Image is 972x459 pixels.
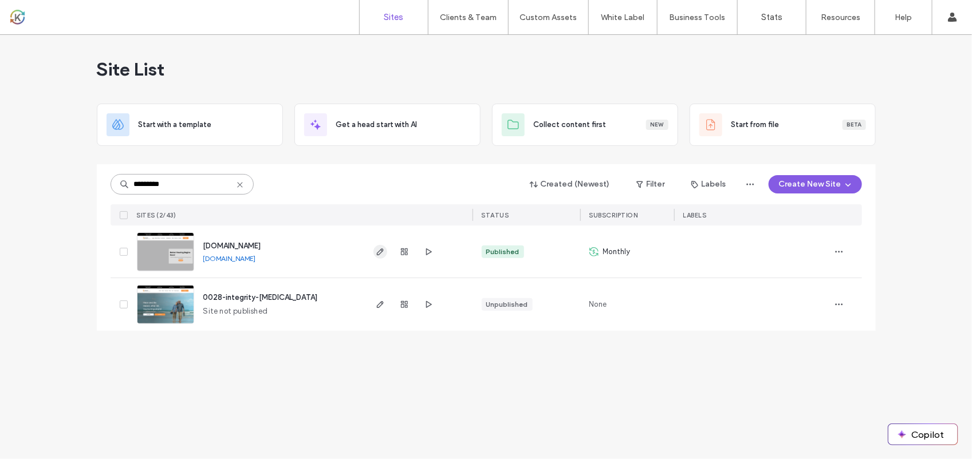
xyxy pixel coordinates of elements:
[294,104,481,146] div: Get a head start with AI
[203,306,268,317] span: Site not published
[203,254,256,263] a: [DOMAIN_NAME]
[895,13,912,22] label: Help
[589,299,607,310] span: None
[534,119,607,130] span: Collect content first
[589,211,638,219] span: SUBSCRIPTION
[97,58,165,81] span: Site List
[603,246,631,258] span: Monthly
[26,8,49,18] span: Help
[384,12,404,22] label: Sites
[520,13,577,22] label: Custom Assets
[670,13,726,22] label: Business Tools
[137,211,176,219] span: SITES (2/43)
[492,104,678,146] div: Collect content firstNew
[486,247,520,257] div: Published
[683,211,707,219] span: LABELS
[520,175,620,193] button: Created (Newest)
[769,175,862,193] button: Create New Site
[625,175,676,193] button: Filter
[440,13,497,22] label: Clients & Team
[761,12,782,22] label: Stats
[690,104,876,146] div: Start from fileBeta
[203,242,261,250] a: [DOMAIN_NAME]
[888,424,958,445] button: Copilot
[681,175,737,193] button: Labels
[139,119,212,130] span: Start with a template
[821,13,860,22] label: Resources
[482,211,509,219] span: STATUS
[97,104,283,146] div: Start with a template
[203,293,318,302] a: 0028-integrity-[MEDICAL_DATA]
[601,13,645,22] label: White Label
[646,120,668,130] div: New
[336,119,418,130] span: Get a head start with AI
[843,120,866,130] div: Beta
[486,299,528,310] div: Unpublished
[731,119,780,130] span: Start from file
